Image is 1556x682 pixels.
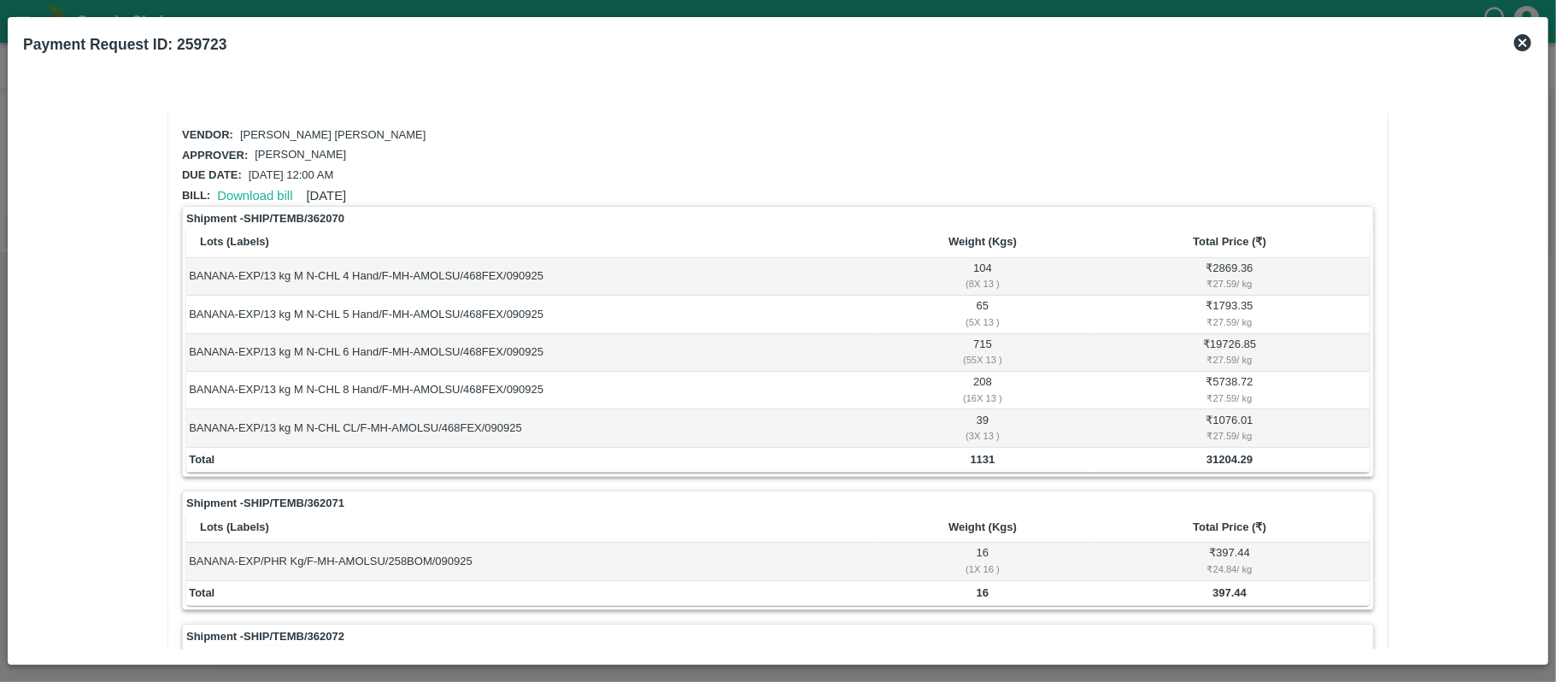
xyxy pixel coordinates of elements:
[1207,453,1253,466] b: 31204.29
[186,495,344,512] strong: Shipment - SHIP/TEMB/362071
[182,128,233,141] span: Vendor:
[876,334,1089,372] td: 715
[878,428,1087,444] div: ( 3 X 13 )
[971,453,995,466] b: 1131
[948,520,1017,533] b: Weight (Kgs)
[1089,409,1370,447] td: ₹ 1076.01
[1092,352,1366,367] div: ₹ 27.59 / kg
[878,276,1087,291] div: ( 8 X 13 )
[1092,428,1366,444] div: ₹ 27.59 / kg
[186,543,876,580] td: BANANA-EXP/PHR Kg/F-MH-AMOLSU/258BOM/090925
[186,372,876,409] td: BANANA-EXP/13 kg M N-CHL 8 Hand/F-MH-AMOLSU/468FEX/090925
[1193,520,1266,533] b: Total Price (₹)
[1092,276,1366,291] div: ₹ 27.59 / kg
[186,628,344,645] strong: Shipment - SHIP/TEMB/362072
[307,189,347,203] span: [DATE]
[182,168,242,181] span: Due date:
[1089,543,1370,580] td: ₹ 397.44
[189,586,214,599] b: Total
[255,147,346,163] p: [PERSON_NAME]
[200,520,269,533] b: Lots (Labels)
[878,561,1087,577] div: ( 1 X 16 )
[186,409,876,447] td: BANANA-EXP/13 kg M N-CHL CL/F-MH-AMOLSU/468FEX/090925
[23,36,226,53] b: Payment Request ID: 259723
[200,235,269,248] b: Lots (Labels)
[217,189,292,203] a: Download bill
[1213,586,1247,599] b: 397.44
[878,391,1087,406] div: ( 16 X 13 )
[977,586,989,599] b: 16
[1089,334,1370,372] td: ₹ 19726.85
[948,235,1017,248] b: Weight (Kgs)
[876,543,1089,580] td: 16
[878,315,1087,330] div: ( 5 X 13 )
[186,334,876,372] td: BANANA-EXP/13 kg M N-CHL 6 Hand/F-MH-AMOLSU/468FEX/090925
[186,210,344,227] strong: Shipment - SHIP/TEMB/362070
[1092,391,1366,406] div: ₹ 27.59 / kg
[1089,372,1370,409] td: ₹ 5738.72
[186,258,876,296] td: BANANA-EXP/13 kg M N-CHL 4 Hand/F-MH-AMOLSU/468FEX/090925
[182,189,210,202] span: Bill:
[876,372,1089,409] td: 208
[249,168,333,184] p: [DATE] 12:00 AM
[876,409,1089,447] td: 39
[182,149,248,162] span: Approver:
[189,453,214,466] b: Total
[878,352,1087,367] div: ( 55 X 13 )
[186,296,876,333] td: BANANA-EXP/13 kg M N-CHL 5 Hand/F-MH-AMOLSU/468FEX/090925
[1089,258,1370,296] td: ₹ 2869.36
[1089,296,1370,333] td: ₹ 1793.35
[876,258,1089,296] td: 104
[876,296,1089,333] td: 65
[1092,315,1366,330] div: ₹ 27.59 / kg
[1193,235,1266,248] b: Total Price (₹)
[1092,561,1366,577] div: ₹ 24.84 / kg
[240,127,426,144] p: [PERSON_NAME] [PERSON_NAME]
